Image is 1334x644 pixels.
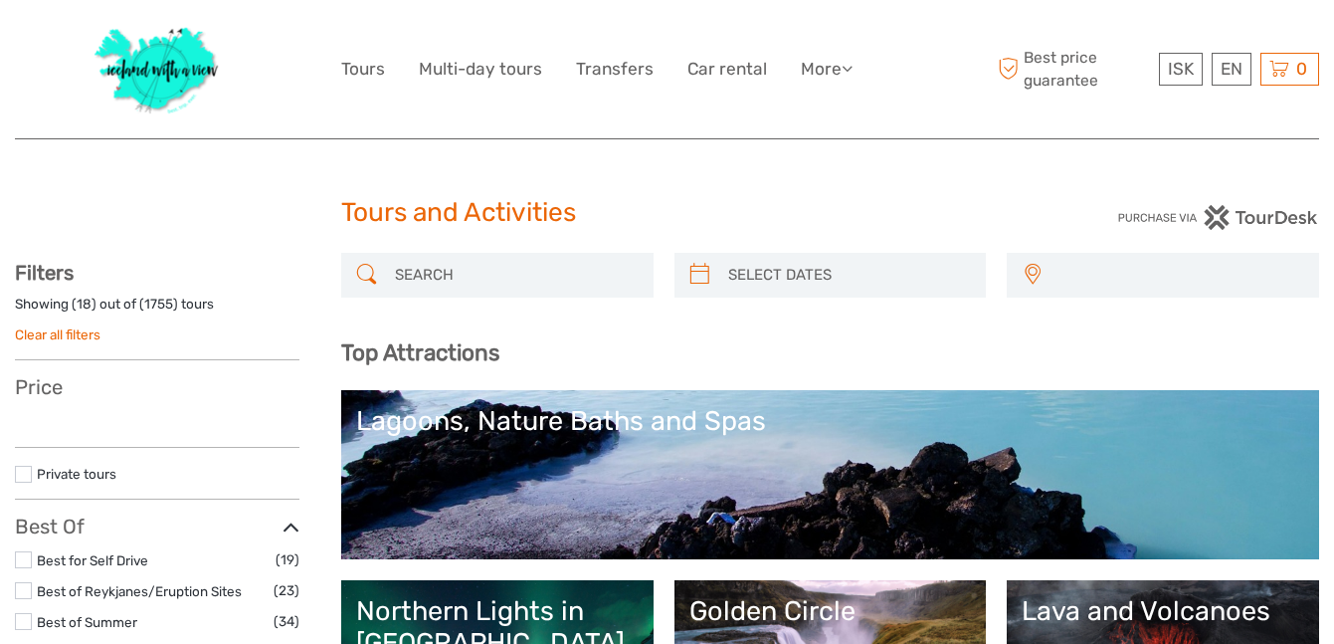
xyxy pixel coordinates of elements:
[144,295,173,314] label: 1755
[15,515,299,538] h3: Best Of
[801,55,853,84] a: More
[274,579,299,602] span: (23)
[274,610,299,633] span: (34)
[276,548,299,571] span: (19)
[77,295,92,314] label: 18
[1293,59,1310,79] span: 0
[419,55,542,84] a: Multi-day tours
[993,47,1154,91] span: Best price guarantee
[341,55,385,84] a: Tours
[15,261,74,285] strong: Filters
[1168,59,1194,79] span: ISK
[15,375,299,399] h3: Price
[687,55,767,84] a: Car rental
[37,583,242,599] a: Best of Reykjanes/Eruption Sites
[576,55,654,84] a: Transfers
[85,15,230,123] img: 1077-ca632067-b948-436b-9c7a-efe9894e108b_logo_big.jpg
[356,405,1304,437] div: Lagoons, Nature Baths and Spas
[15,295,299,325] div: Showing ( ) out of ( ) tours
[341,339,499,366] b: Top Attractions
[689,595,972,627] div: Golden Circle
[356,405,1304,544] a: Lagoons, Nature Baths and Spas
[387,258,644,293] input: SEARCH
[15,326,100,342] a: Clear all filters
[37,552,148,568] a: Best for Self Drive
[37,614,137,630] a: Best of Summer
[1212,53,1251,86] div: EN
[341,197,994,229] h1: Tours and Activities
[720,258,977,293] input: SELECT DATES
[1022,595,1304,627] div: Lava and Volcanoes
[1117,205,1319,230] img: PurchaseViaTourDesk.png
[37,466,116,482] a: Private tours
